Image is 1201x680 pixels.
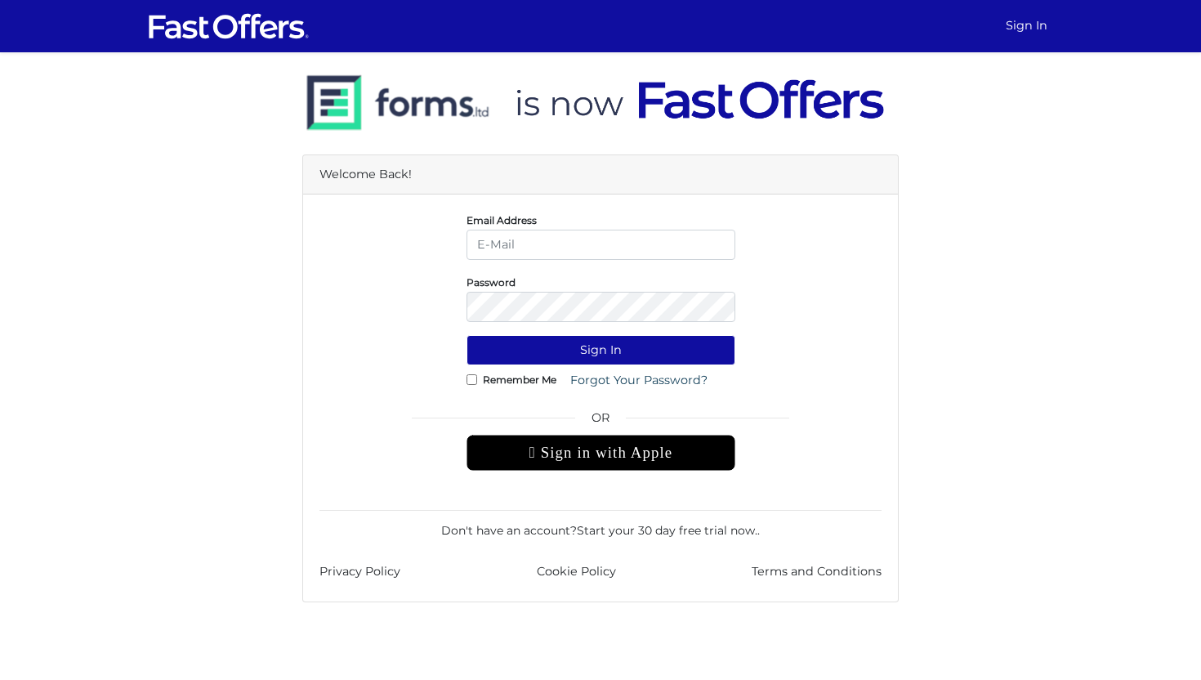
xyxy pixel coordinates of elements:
label: Email Address [467,218,537,222]
button: Sign In [467,335,735,365]
a: Sign In [999,10,1054,42]
label: Password [467,280,516,284]
a: Terms and Conditions [752,562,882,581]
a: Cookie Policy [537,562,616,581]
a: Start your 30 day free trial now. [577,523,757,538]
div: Welcome Back! [303,155,898,195]
a: Privacy Policy [319,562,400,581]
label: Remember Me [483,378,556,382]
a: Forgot Your Password? [560,365,718,396]
div: Don't have an account? . [319,510,882,539]
div: Sign in with Apple [467,435,735,471]
span: OR [467,409,735,435]
input: E-Mail [467,230,735,260]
